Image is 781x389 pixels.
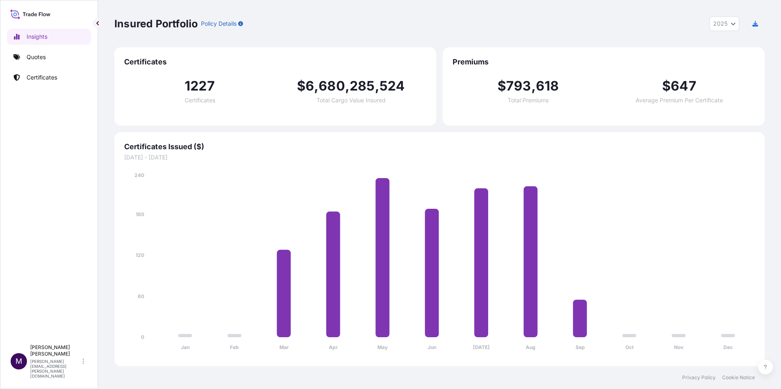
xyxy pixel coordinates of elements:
span: $ [498,80,506,93]
a: Insights [7,29,91,45]
button: Year Selector [710,16,739,31]
span: Certificates [185,97,215,103]
span: , [531,80,536,93]
p: Quotes [27,53,46,61]
tspan: 180 [136,211,144,217]
tspan: [DATE] [473,344,490,350]
span: $ [297,80,306,93]
p: [PERSON_NAME] [PERSON_NAME] [30,344,81,357]
tspan: Oct [625,344,634,350]
a: Cookie Notice [722,374,755,381]
span: , [314,80,319,93]
tspan: 60 [138,293,144,299]
span: 618 [536,80,559,93]
span: Average Premium Per Certificate [636,97,723,103]
p: Certificates [27,73,57,82]
tspan: 0 [141,334,144,340]
span: Total Premiums [508,97,549,103]
span: 2025 [713,20,727,28]
tspan: Jun [428,344,436,350]
tspan: 240 [134,172,144,178]
span: 285 [350,80,375,93]
p: Insured Portfolio [114,17,198,30]
tspan: 120 [136,252,144,258]
span: Premiums [453,57,755,67]
span: 524 [379,80,405,93]
tspan: Nov [674,344,684,350]
tspan: Apr [329,344,338,350]
a: Certificates [7,69,91,86]
span: [DATE] - [DATE] [124,153,755,161]
tspan: Sep [576,344,585,350]
span: 1227 [185,80,215,93]
p: Insights [27,33,47,41]
span: , [345,80,350,93]
tspan: Dec [723,344,733,350]
p: Policy Details [201,20,237,28]
span: 680 [319,80,345,93]
a: Quotes [7,49,91,65]
span: M [16,357,22,365]
span: 6 [306,80,314,93]
span: Certificates [124,57,426,67]
tspan: Jan [181,344,190,350]
a: Privacy Policy [682,374,716,381]
tspan: Aug [526,344,536,350]
span: Total Cargo Value Insured [317,97,386,103]
tspan: Mar [279,344,289,350]
span: 793 [506,80,531,93]
span: Certificates Issued ($) [124,142,755,152]
tspan: May [377,344,388,350]
span: 647 [671,80,696,93]
span: , [375,80,379,93]
tspan: Feb [230,344,239,350]
span: $ [662,80,671,93]
p: [PERSON_NAME][EMAIL_ADDRESS][PERSON_NAME][DOMAIN_NAME] [30,359,81,378]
